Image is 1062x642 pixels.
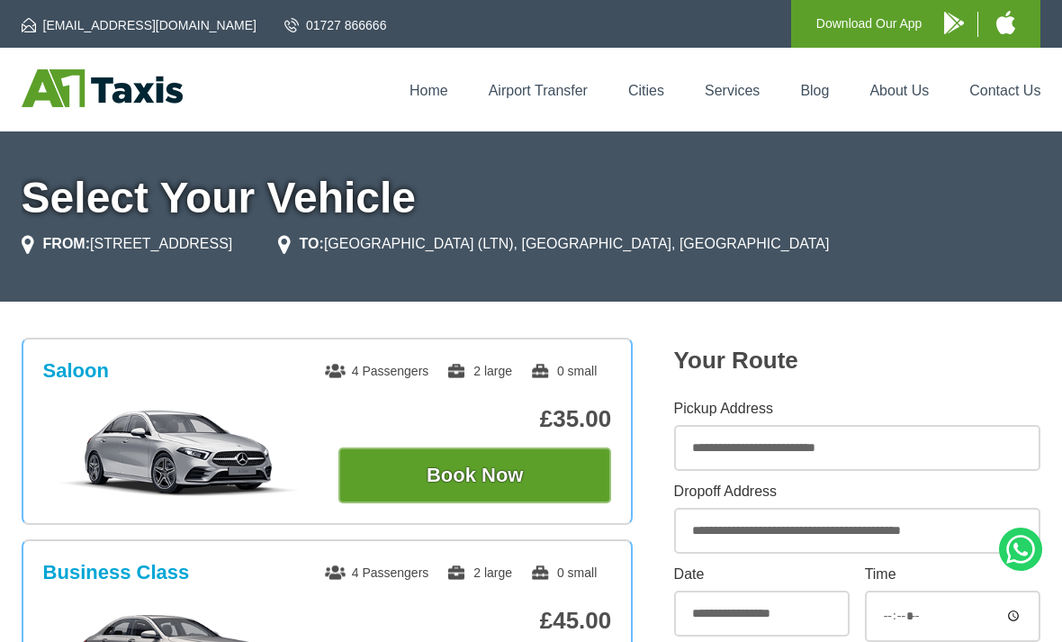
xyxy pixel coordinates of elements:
h2: Your Route [674,347,1041,375]
h3: Business Class [43,561,190,584]
a: About Us [869,83,929,98]
strong: TO: [300,236,324,251]
button: Book Now [338,448,611,503]
img: A1 Taxis iPhone App [996,11,1015,34]
li: [STREET_ADDRESS] [22,233,233,255]
a: Home [409,83,448,98]
h3: Saloon [43,359,109,383]
label: Time [865,567,1041,582]
img: Saloon [44,408,315,498]
li: [GEOGRAPHIC_DATA] (LTN), [GEOGRAPHIC_DATA], [GEOGRAPHIC_DATA] [278,233,830,255]
p: £45.00 [338,607,611,635]
p: Download Our App [816,13,922,35]
strong: FROM: [43,236,90,251]
a: Cities [628,83,664,98]
span: 4 Passengers [325,565,429,580]
p: £35.00 [338,405,611,433]
span: 2 large [446,565,512,580]
img: A1 Taxis St Albans LTD [22,69,183,107]
span: 2 large [446,364,512,378]
a: 01727 866666 [284,16,387,34]
span: 0 small [530,364,597,378]
label: Dropoff Address [674,484,1041,499]
a: Airport Transfer [489,83,588,98]
a: [EMAIL_ADDRESS][DOMAIN_NAME] [22,16,256,34]
span: 4 Passengers [325,364,429,378]
label: Pickup Address [674,402,1041,416]
a: Blog [800,83,829,98]
h1: Select Your Vehicle [22,176,1041,220]
a: Services [705,83,760,98]
span: 0 small [530,565,597,580]
a: Contact Us [969,83,1040,98]
img: A1 Taxis Android App [944,12,964,34]
label: Date [674,567,850,582]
